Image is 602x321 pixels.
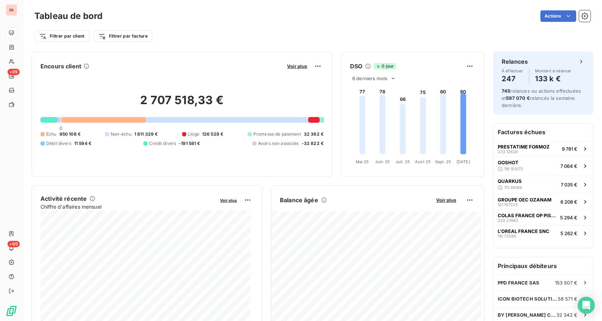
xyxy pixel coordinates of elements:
[493,123,593,141] h6: Factures échues
[253,131,301,137] span: Promesse de paiement
[6,4,17,16] div: IN
[535,73,572,84] h4: 133 k €
[493,225,593,241] button: L'OREAL FRANCE SNC110 725855 262 €
[498,296,558,302] span: ICON BIOTECH SOLUTION
[560,163,577,169] span: 7 064 €
[350,62,362,70] h6: DSO
[280,196,318,204] h6: Balance âgée
[457,159,470,164] tspan: [DATE]
[202,131,223,137] span: 126 528 €
[556,312,577,318] span: 32 342 €
[562,146,577,152] span: 9 781 €
[502,69,523,73] span: À effectuer
[502,73,523,84] h4: 247
[8,241,20,247] span: +99
[40,203,215,210] span: Chiffre d'affaires mensuel
[179,140,200,147] span: -191 581 €
[555,280,577,286] span: 153 507 €
[493,194,593,209] button: GROUPE OEC OZANAM121 1072256 208 €
[94,30,152,42] button: Filtrer par facture
[498,228,549,234] span: L'OREAL FRANCE SNC
[561,182,577,188] span: 7 035 €
[540,10,576,22] button: Actions
[493,257,593,274] h6: Principaux débiteurs
[258,140,299,147] span: Avoirs non associés
[498,234,516,238] span: 110 72585
[134,131,158,137] span: 1 811 329 €
[558,296,577,302] span: 58 571 €
[34,30,89,42] button: Filtrer par client
[304,131,324,137] span: 32 362 €
[40,93,324,115] h2: 2 707 518,33 €
[498,160,519,165] span: OOSHOT
[302,140,324,147] span: -32 822 €
[493,209,593,225] button: COLAS FRANCE OP PISTE 1229 274835 294 €
[188,131,199,137] span: Litige
[493,141,593,156] button: PRESTATIME FORMOZ233 126289 781 €
[498,144,550,150] span: PRESTATIME FORMOZ
[498,218,518,223] span: 229 27483
[111,131,132,137] span: Non-échu
[498,213,557,218] span: COLAS FRANCE OP PISTE 1
[498,178,522,184] span: QUARKUS
[6,305,17,317] img: Logo LeanPay
[506,95,530,101] span: 597 070 €
[285,63,309,69] button: Voir plus
[415,159,431,164] tspan: Août 25
[8,69,20,75] span: +99
[356,159,369,164] tspan: Mai 25
[40,62,81,70] h6: Encours client
[502,88,510,94] span: 745
[434,197,458,203] button: Voir plus
[493,175,593,194] button: QUARKUS113 881947 035 €
[59,125,62,131] span: 0
[218,197,239,203] button: Voir plus
[375,159,390,164] tspan: Juin 25
[502,57,528,66] h6: Relances
[504,185,522,190] span: 113 88194
[498,312,556,318] span: BY [PERSON_NAME] COMPANIES
[493,156,593,175] button: OOSHOT116 1010727 064 €
[502,88,581,108] span: relances ou actions effectuées et relancés la semaine dernière.
[74,140,91,147] span: 11 594 €
[374,63,396,69] span: 0 jour
[498,280,539,286] span: PPD FRANCE SAS
[535,69,572,73] span: Montant à relancer
[498,203,518,207] span: 121 107225
[46,131,57,137] span: Échu
[59,131,81,137] span: 950 108 €
[436,197,456,203] span: Voir plus
[498,197,551,203] span: GROUPE OEC OZANAM
[560,230,577,236] span: 5 262 €
[560,215,577,220] span: 5 294 €
[34,10,102,23] h3: Tableau de bord
[504,167,523,171] span: 116 101072
[220,198,237,203] span: Voir plus
[40,194,87,203] h6: Activité récente
[352,76,387,81] span: 6 derniers mois
[396,159,410,164] tspan: Juil. 25
[287,63,307,69] span: Voir plus
[435,159,451,164] tspan: Sept. 25
[560,199,577,205] span: 6 208 €
[578,297,595,314] div: Open Intercom Messenger
[498,150,518,154] span: 233 12628
[149,140,176,147] span: Crédit divers
[46,140,71,147] span: Débit divers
